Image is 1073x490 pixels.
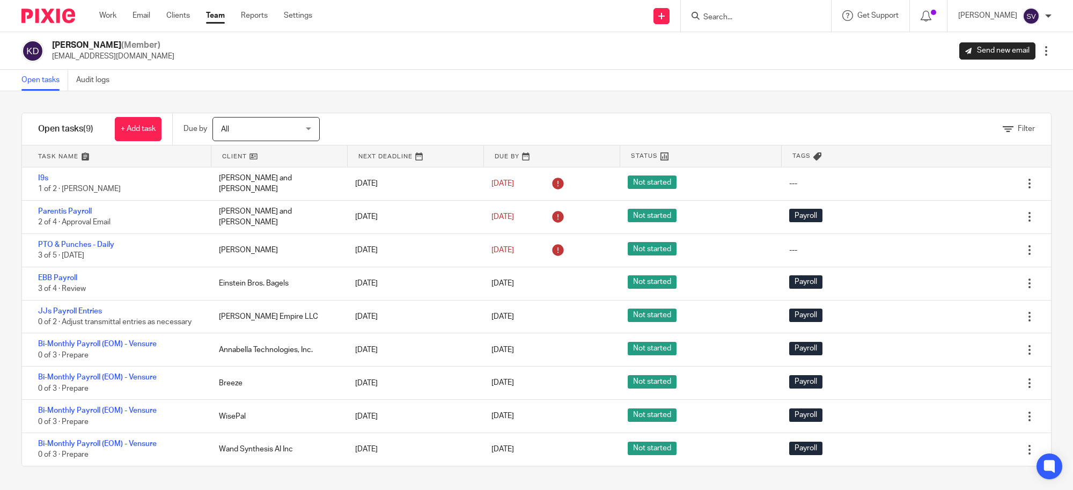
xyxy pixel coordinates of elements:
[38,123,93,135] h1: Open tasks
[76,70,117,91] a: Audit logs
[38,318,192,326] span: 0 of 2 · Adjust transmittal entries as necessary
[133,10,150,21] a: Email
[38,407,157,414] a: Bi-Monthly Payroll (EOM) - Vensure
[206,10,225,21] a: Team
[491,413,514,420] span: [DATE]
[789,209,822,222] span: Payroll
[241,10,268,21] a: Reports
[1023,8,1040,25] img: svg%3E
[628,242,677,255] span: Not started
[38,174,48,182] a: I9s
[52,40,174,51] h2: [PERSON_NAME]
[121,41,160,49] span: (Member)
[491,379,514,387] span: [DATE]
[344,273,481,294] div: [DATE]
[344,339,481,361] div: [DATE]
[491,446,514,454] span: [DATE]
[628,175,677,189] span: Not started
[628,442,677,455] span: Not started
[789,275,822,289] span: Payroll
[52,51,174,62] p: [EMAIL_ADDRESS][DOMAIN_NAME]
[208,372,344,394] div: Breeze
[702,13,799,23] input: Search
[628,209,677,222] span: Not started
[284,10,312,21] a: Settings
[38,241,114,248] a: PTO & Punches - Daily
[38,218,111,226] span: 2 of 4 · Approval Email
[491,180,514,187] span: [DATE]
[789,178,797,189] div: ---
[115,117,161,141] a: + Add task
[208,339,344,361] div: Annabella Technologies, Inc.
[344,239,481,261] div: [DATE]
[99,10,116,21] a: Work
[83,125,93,133] span: (9)
[491,246,514,254] span: [DATE]
[21,40,44,62] img: svg%3E
[38,186,121,193] span: 1 of 2 · [PERSON_NAME]
[491,280,514,287] span: [DATE]
[789,245,797,255] div: ---
[628,275,677,289] span: Not started
[166,10,190,21] a: Clients
[38,451,89,459] span: 0 of 3 · Prepare
[344,438,481,460] div: [DATE]
[38,374,157,381] a: Bi-Monthly Payroll (EOM) - Vensure
[38,308,102,315] a: JJs Payroll Entries
[344,372,481,394] div: [DATE]
[344,206,481,228] div: [DATE]
[21,9,75,23] img: Pixie
[958,10,1017,21] p: [PERSON_NAME]
[491,313,514,320] span: [DATE]
[208,239,344,261] div: [PERSON_NAME]
[38,285,86,292] span: 3 of 4 · Review
[38,274,77,282] a: EBB Payroll
[491,213,514,221] span: [DATE]
[38,340,157,348] a: Bi-Monthly Payroll (EOM) - Vensure
[491,346,514,354] span: [DATE]
[38,385,89,392] span: 0 of 3 · Prepare
[959,42,1035,60] a: Send new email
[631,151,658,160] span: Status
[344,173,481,194] div: [DATE]
[628,342,677,355] span: Not started
[628,375,677,389] span: Not started
[789,342,822,355] span: Payroll
[789,408,822,422] span: Payroll
[628,408,677,422] span: Not started
[857,12,899,19] span: Get Support
[21,70,68,91] a: Open tasks
[38,352,89,359] span: 0 of 3 · Prepare
[208,306,344,327] div: [PERSON_NAME] Empire LLC
[38,208,92,215] a: Parentis Payroll
[208,201,344,233] div: [PERSON_NAME] and [PERSON_NAME]
[792,151,811,160] span: Tags
[38,440,157,448] a: Bi-Monthly Payroll (EOM) - Vensure
[208,406,344,427] div: WisePal
[208,273,344,294] div: Einstein Bros. Bagels
[344,306,481,327] div: [DATE]
[789,375,822,389] span: Payroll
[38,418,89,426] span: 0 of 3 · Prepare
[344,406,481,427] div: [DATE]
[789,309,822,322] span: Payroll
[183,123,207,134] p: Due by
[221,126,229,133] span: All
[208,167,344,200] div: [PERSON_NAME] and [PERSON_NAME]
[628,309,677,322] span: Not started
[38,252,84,259] span: 3 of 5 · [DATE]
[789,442,822,455] span: Payroll
[1018,125,1035,133] span: Filter
[208,438,344,460] div: Wand Synthesis AI Inc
